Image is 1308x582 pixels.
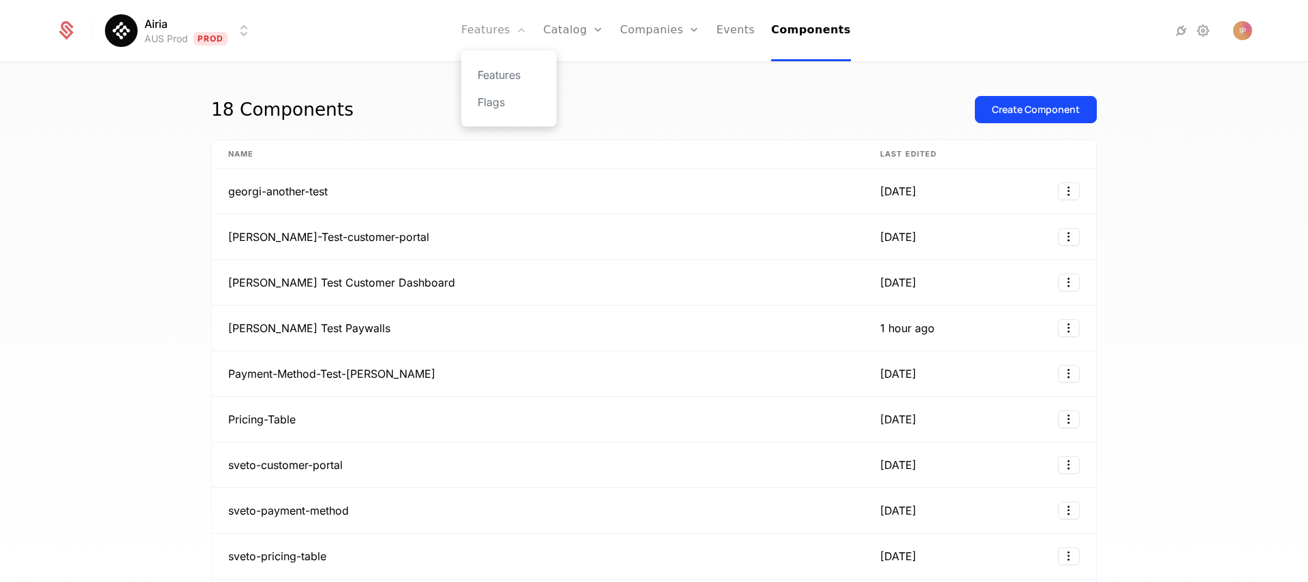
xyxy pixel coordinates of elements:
td: sveto-pricing-table [212,534,864,579]
th: Last edited [864,140,959,169]
div: [DATE] [880,411,943,427]
button: Select action [1058,228,1080,246]
button: Select action [1058,502,1080,519]
a: Features [478,67,540,83]
div: [DATE] [880,366,943,382]
img: Airia [105,14,138,47]
div: [DATE] [880,457,943,473]
div: AUS Prod [144,32,188,46]
span: Prod [193,32,228,46]
div: 18 Components [211,96,354,123]
div: [DATE] [880,274,943,291]
button: Select action [1058,456,1080,474]
button: Select action [1058,274,1080,291]
td: [PERSON_NAME] Test Customer Dashboard [212,260,864,306]
button: Select environment [109,16,253,46]
a: Integrations [1173,22,1189,39]
a: Flags [478,94,540,110]
th: Name [212,140,864,169]
td: [PERSON_NAME] Test Paywalls [212,306,864,351]
img: Ivana Popova [1233,21,1252,40]
td: Payment-Method-Test-[PERSON_NAME] [212,351,864,397]
div: [DATE] [880,502,943,519]
button: Select action [1058,410,1080,428]
div: [DATE] [880,548,943,564]
td: [PERSON_NAME]-Test-customer-portal [212,214,864,260]
span: Airia [144,16,168,32]
button: Select action [1058,365,1080,383]
td: georgi-another-test [212,169,864,214]
button: Select action [1058,319,1080,337]
button: Select action [1058,182,1080,200]
div: [DATE] [880,229,943,245]
td: sveto-customer-portal [212,442,864,488]
button: Select action [1058,547,1080,565]
div: Create Component [992,103,1080,116]
button: Open user button [1233,21,1252,40]
div: [DATE] [880,183,943,199]
td: sveto-payment-method [212,488,864,534]
a: Settings [1195,22,1211,39]
td: Pricing-Table [212,397,864,442]
div: 1 hour ago [880,320,943,336]
button: Create Component [975,96,1097,123]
